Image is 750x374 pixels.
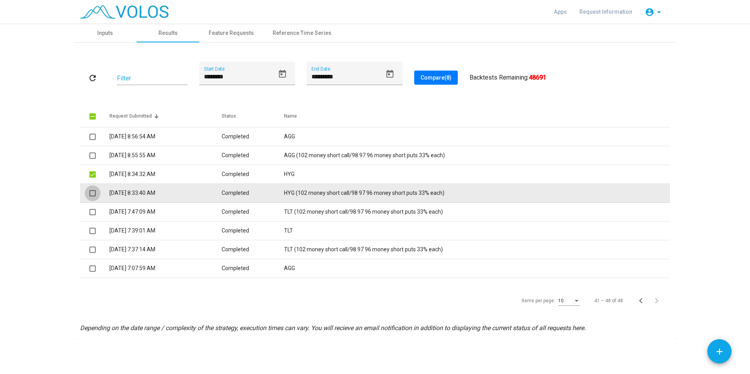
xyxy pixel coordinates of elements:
span: Apps [554,9,567,15]
span: 10 [558,298,564,303]
td: [DATE] 7:47:09 AM [109,203,222,221]
div: Inputs [97,29,113,37]
mat-icon: refresh [88,73,97,83]
td: Completed [222,146,284,165]
div: Results [158,29,178,37]
td: [DATE] 7:07:59 AM [109,259,222,278]
div: Request Submitted [109,113,152,120]
button: Add icon [707,339,732,363]
i: Depending on the date range / complexity of the strategy, execution times can vary. You will reci... [80,324,586,332]
button: Compare(8) [414,71,458,85]
div: Items per page: [522,297,555,304]
td: AGG (102 money short call/98 97 96 money short puts 33% each) [284,146,670,165]
td: TLT (102 money short call/98 97 96 money short puts 33% each) [284,203,670,221]
mat-select: Items per page: [558,298,580,304]
b: 48691 [529,74,546,81]
td: [DATE] 8:55:55 AM [109,146,222,165]
div: Feature Requests [209,29,254,37]
td: TLT [284,221,670,240]
div: Reference Time Series [273,29,331,37]
div: Name [284,113,661,120]
td: Completed [222,165,284,184]
td: HYG (102 money short call/98 97 96 money short puts 33% each) [284,184,670,203]
td: [DATE] 7:39:01 AM [109,221,222,240]
td: Completed [222,203,284,221]
td: Completed [222,221,284,240]
td: [DATE] 8:56:54 AM [109,127,222,146]
mat-icon: arrow_drop_down [654,7,664,17]
td: [DATE] 8:34:32 AM [109,165,222,184]
td: [DATE] 7:37:14 AM [109,240,222,259]
a: Request Information [573,5,639,19]
button: Previous page [635,293,651,309]
span: Request Information [579,9,632,15]
td: Completed [222,240,284,259]
td: Completed [222,184,284,203]
button: Next page [651,293,667,309]
div: Request Submitted [109,113,222,120]
button: Open calendar [382,66,398,82]
div: Status [222,113,236,120]
td: AGG [284,127,670,146]
div: Name [284,113,297,120]
td: HYG [284,165,670,184]
span: Compare (8) [421,74,451,81]
mat-icon: add [714,347,725,357]
td: Completed [222,259,284,278]
div: Status [222,113,284,120]
td: AGG [284,259,670,278]
td: Completed [222,127,284,146]
mat-icon: account_circle [645,7,654,17]
td: [DATE] 8:33:40 AM [109,184,222,203]
button: Open calendar [275,66,290,82]
a: Apps [548,5,573,19]
td: TLT (102 money short call/98 97 96 money short puts 33% each) [284,240,670,259]
div: 41 – 48 of 48 [594,297,623,304]
div: Backtests Remaining: [470,73,546,82]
